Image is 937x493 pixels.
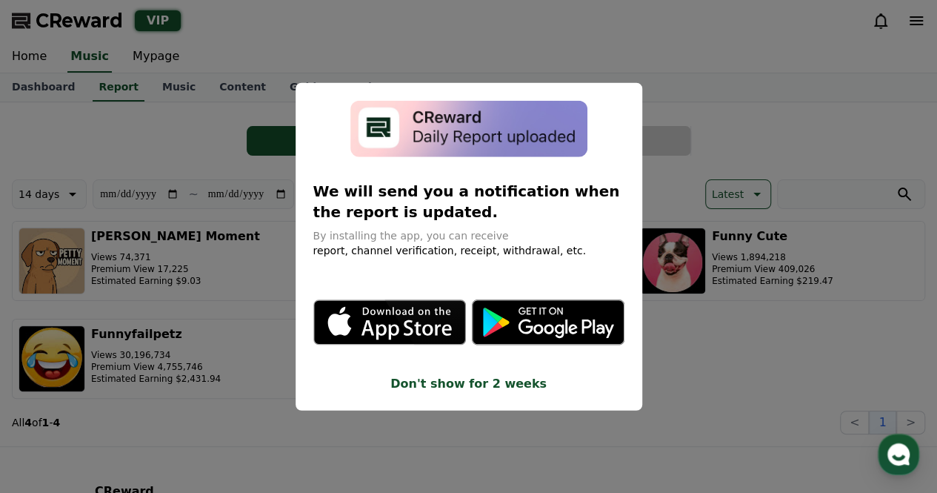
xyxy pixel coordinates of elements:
span: Settings [219,392,256,404]
p: report, channel verification, receipt, withdrawal, etc. [313,243,624,258]
a: Settings [191,370,284,407]
img: app-install-modal [350,100,587,157]
p: By installing the app, you can receive [313,228,624,243]
div: modal [296,82,642,411]
a: Home [4,370,98,407]
button: Don't show for 2 weeks [313,375,624,393]
p: We will send you a notification when the report is updated. [313,181,624,222]
span: Messages [123,393,167,405]
a: Messages [98,370,191,407]
span: Home [38,392,64,404]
